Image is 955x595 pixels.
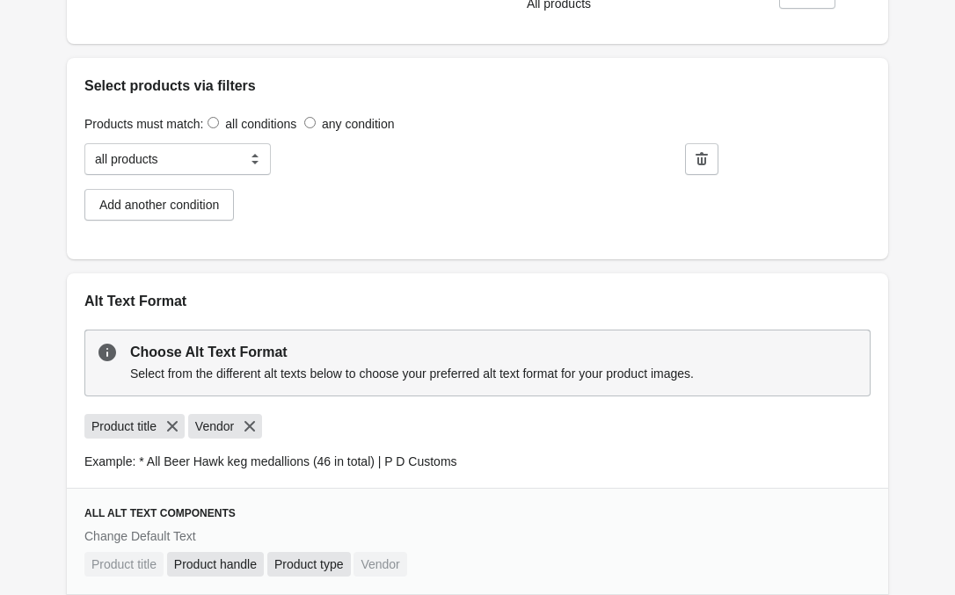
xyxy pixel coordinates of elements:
h3: All Alt Text Components [84,506,871,520]
span: Product type [274,555,344,573]
div: Add another condition [99,198,219,212]
label: any condition [322,117,395,131]
button: Add another condition [84,189,234,221]
span: translation missing: en.alt_text.change_default_text [84,529,196,543]
span: Vendor [361,555,399,573]
h2: Alt Text Format [84,291,871,312]
span: Product handle [174,555,257,573]
button: Product handle [167,552,264,577]
p: Example: * All Beer Hawk keg medallions (46 in total) | P D Customs [84,453,871,470]
p: Select from the different alt texts below to choose your preferred alt text format for your produ... [130,365,857,382]
button: Product type [267,552,351,577]
div: Products must match: [84,114,871,133]
span: Vendor [195,417,234,435]
p: Choose Alt Text Format [130,342,857,363]
span: Product title [91,555,157,573]
span: Product title [91,417,157,435]
label: all conditions [225,117,296,131]
h2: Select products via filters [84,76,871,97]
